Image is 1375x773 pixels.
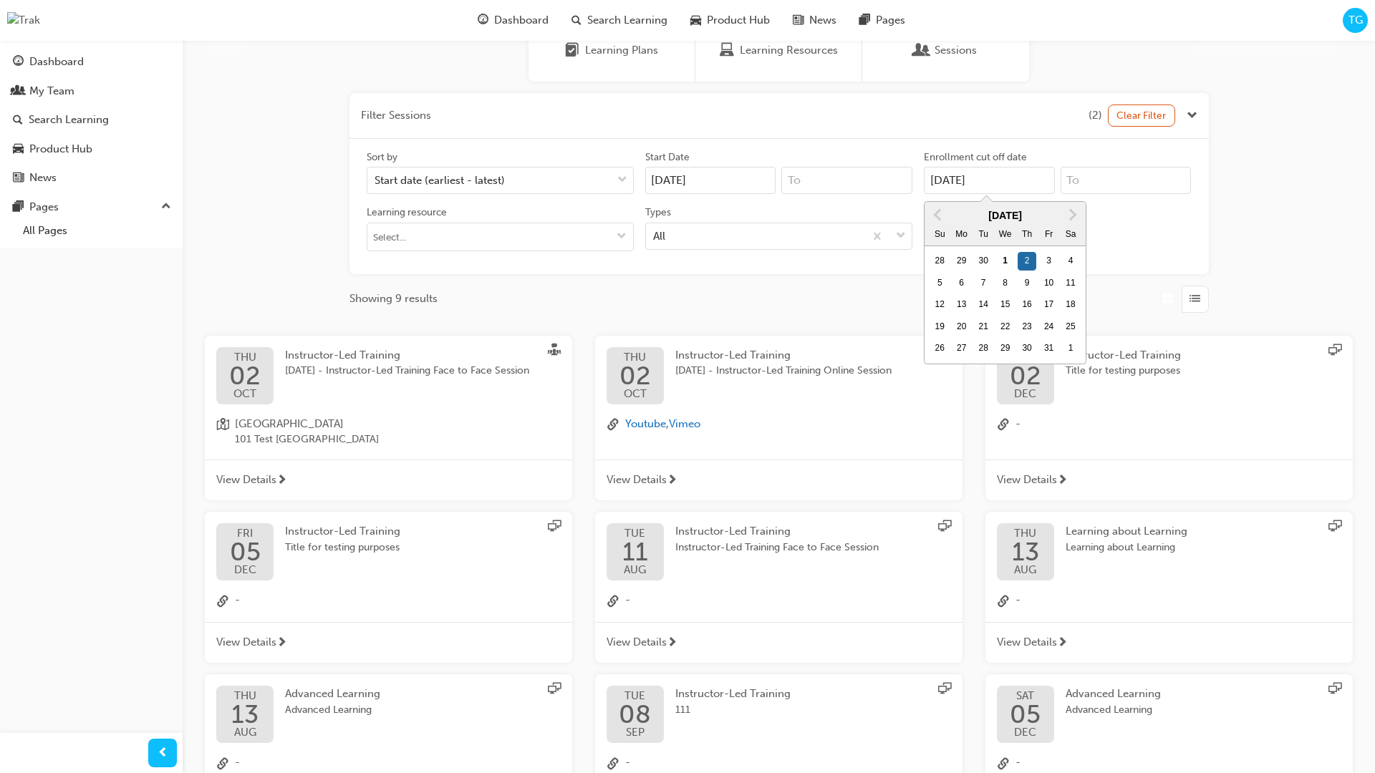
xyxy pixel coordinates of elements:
[667,637,677,650] span: next-icon
[235,416,379,432] span: [GEOGRAPHIC_DATA]
[285,540,400,556] span: Title for testing purposes
[276,637,287,650] span: next-icon
[679,6,781,35] a: car-iconProduct Hub
[1018,339,1036,358] div: Choose Thursday, October 30th, 2025
[675,363,892,379] span: [DATE] - Instructor-Led Training Online Session
[896,227,906,245] span: down-icon
[13,143,24,156] span: car-icon
[1108,104,1175,127] button: Clear Filter
[216,634,276,651] span: View Details
[935,42,977,59] span: Sessions
[938,682,951,698] span: sessionType_ONLINE_URL-icon
[587,12,667,29] span: Search Learning
[675,525,791,538] span: Instructor-Led Training
[1040,274,1058,293] div: Choose Friday, October 10th, 2025
[1015,592,1021,611] span: -
[930,318,949,336] div: Choose Sunday, October 19th, 2025
[1057,637,1068,650] span: next-icon
[1018,318,1036,336] div: Choose Thursday, October 23rd, 2025
[216,523,561,580] a: FRI05DECInstructor-Led TrainingTitle for testing purposes
[996,339,1015,358] div: Choose Wednesday, October 29th, 2025
[1328,682,1341,698] span: sessionType_ONLINE_URL-icon
[619,389,651,399] span: OCT
[625,754,630,773] span: -
[6,78,177,104] a: My Team
[205,512,572,663] button: FRI05DECInstructor-Led TrainingTitle for testing purposeslink-icon-View Details
[925,208,1086,224] div: [DATE]
[740,42,838,59] span: Learning Resources
[216,686,561,743] a: THU13AUGAdvanced LearningAdvanced Learning
[6,107,177,133] a: Search Learning
[205,460,572,501] a: View Details
[285,525,400,538] span: Instructor-Led Training
[985,622,1353,663] a: View Details
[996,274,1015,293] div: Choose Wednesday, October 8th, 2025
[548,520,561,535] span: sessionType_ONLINE_URL-icon
[952,252,971,271] div: Choose Monday, September 29th, 2025
[1061,225,1080,244] div: Sa
[1349,12,1363,29] span: TG
[974,318,993,336] div: Choose Tuesday, October 21st, 2025
[1040,296,1058,314] div: Choose Friday, October 17th, 2025
[625,416,700,434] span: ,
[997,472,1057,488] span: View Details
[235,592,240,611] span: -
[1187,107,1197,124] span: Close the filter
[619,691,651,701] span: TUE
[13,201,24,214] span: pages-icon
[924,167,1055,194] input: Enrollment cut off datePrevious MonthNext Month[DATE]SuMoTuWeThFrSamonth 2025-10
[952,274,971,293] div: Choose Monday, October 6th, 2025
[938,520,951,535] span: sessionType_ONLINE_URL-icon
[216,754,229,773] span: link-icon
[13,172,24,185] span: news-icon
[1328,520,1341,535] span: sessionType_ONLINE_URL-icon
[17,220,177,242] a: All Pages
[1057,475,1068,487] span: next-icon
[930,225,949,244] div: Su
[494,12,549,29] span: Dashboard
[1012,528,1039,539] span: THU
[667,475,677,487] span: next-icon
[1018,296,1036,314] div: Choose Thursday, October 16th, 2025
[997,686,1341,743] a: SAT05DECAdvanced LearningAdvanced Learning
[29,170,57,186] div: News
[625,416,666,432] button: Youtube
[285,687,380,700] span: Advanced Learning
[6,194,177,220] button: Pages
[29,199,59,215] div: Pages
[1061,252,1080,271] div: Choose Saturday, October 4th, 2025
[985,336,1353,501] button: TUE02DECInstructor-Led TrainingTitle for testing purposeslink-icon-View Details
[349,291,438,307] span: Showing 9 results
[915,42,929,59] span: Sessions
[1018,252,1036,271] div: Choose Thursday, October 2nd, 2025
[235,754,240,773] span: -
[809,12,836,29] span: News
[230,565,261,575] span: DEC
[216,416,229,448] span: location-icon
[571,11,582,29] span: search-icon
[565,42,579,59] span: Learning Plans
[276,475,287,487] span: next-icon
[1061,339,1080,358] div: Choose Saturday, November 1st, 2025
[235,432,379,448] span: 101 Test [GEOGRAPHIC_DATA]
[859,11,870,29] span: pages-icon
[1015,754,1021,773] span: -
[1061,296,1080,314] div: Choose Saturday, October 18th, 2025
[595,512,962,663] button: TUE11AUGInstructor-Led TrainingInstructor-Led Training Face to Face Sessionlink-icon-View Details
[645,167,776,194] input: Start Date
[622,539,648,565] span: 11
[29,54,84,70] div: Dashboard
[7,12,40,29] img: Trak
[1061,318,1080,336] div: Choose Saturday, October 25th, 2025
[230,528,261,539] span: FRI
[29,83,74,99] div: My Team
[622,565,648,575] span: AUG
[205,336,572,501] button: THU02OCTInstructor-Led Training[DATE] - Instructor-Led Training Face to Face Sessionlocation-icon...
[610,223,633,251] button: toggle menu
[930,274,949,293] div: Choose Sunday, October 5th, 2025
[876,12,905,29] span: Pages
[619,363,651,389] span: 02
[1066,349,1181,361] span: Instructor-Led Training
[622,528,648,539] span: TUE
